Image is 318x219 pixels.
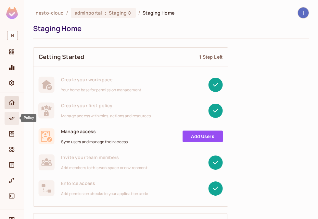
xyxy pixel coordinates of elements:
[138,10,140,16] li: /
[61,87,141,93] span: Your home base for permission management
[5,158,19,171] div: Audit Log
[6,7,18,19] img: SReyMgAAAABJRU5ErkJggg==
[36,10,64,16] span: the active workspace
[33,24,306,33] div: Staging Home
[5,143,19,156] div: Elements
[75,10,102,16] span: adminportal
[109,10,127,16] span: Staging
[199,54,223,60] div: 1 Step Left
[5,76,19,89] div: Settings
[61,113,151,119] span: Manage access with roles, actions and resources
[5,45,19,58] div: Projects
[61,139,128,144] span: Sync users and manage their access
[5,61,19,74] div: Monitoring
[61,76,141,83] span: Create your workspace
[61,180,148,186] span: Enforce access
[5,28,19,43] div: Workspace: nesto-cloud
[39,53,84,61] span: Getting Started
[298,7,309,18] img: Terry John Westsol
[21,114,36,122] div: Policy
[61,165,147,170] span: Add members to this workspace or environment
[143,10,174,16] span: Staging Home
[66,10,68,16] li: /
[5,112,19,125] div: Policy
[61,102,151,109] span: Create your first policy
[5,174,19,187] div: URL Mapping
[5,96,19,109] div: Home
[5,127,19,140] div: Directory
[183,131,223,142] a: Add Users
[61,191,148,196] span: Add permission checks to your application code
[104,10,107,16] span: :
[7,31,18,40] span: N
[61,154,147,160] span: Invite your team members
[5,190,19,202] div: Connect
[61,128,128,134] span: Manage access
